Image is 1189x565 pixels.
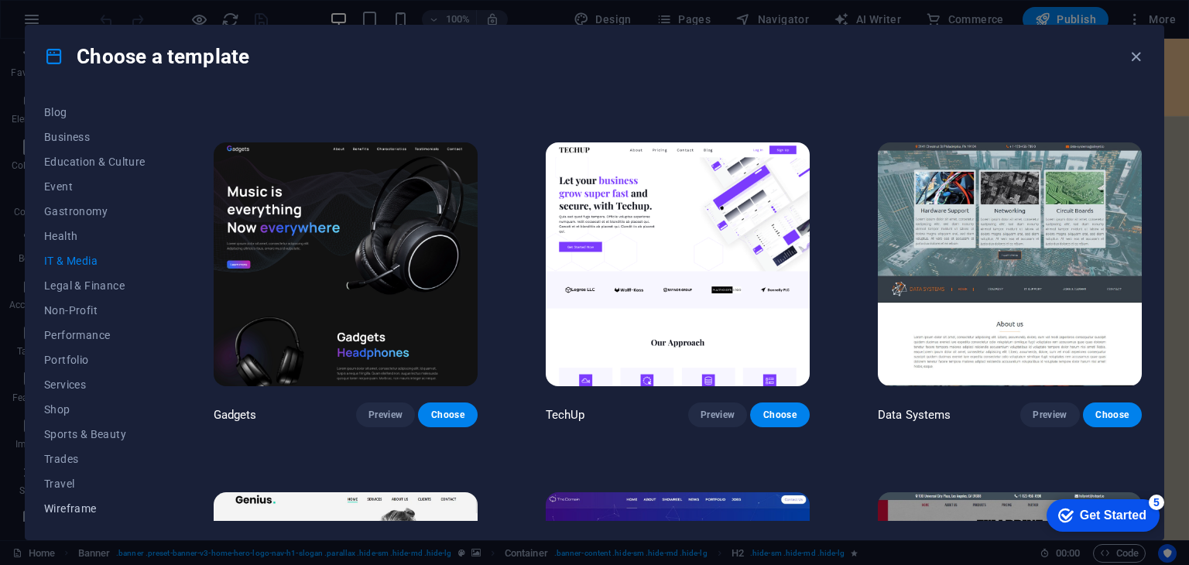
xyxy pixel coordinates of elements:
span: Blog [44,106,146,118]
button: Wireframe [44,496,146,521]
button: Sports & Beauty [44,422,146,447]
button: Preview [356,402,415,427]
button: Business [44,125,146,149]
p: Gadgets [214,407,257,423]
span: Sports & Beauty [44,428,146,440]
span: Trades [44,453,146,465]
span: Portfolio [44,354,146,366]
p: TechUp [546,407,585,423]
img: Gadgets [214,142,478,385]
p: Data Systems [878,407,951,423]
button: Event [44,174,146,199]
span: Wireframe [44,502,146,515]
button: Education & Culture [44,149,146,174]
button: Non-Profit [44,298,146,323]
span: Non-Profit [44,304,146,317]
div: Get Started [46,17,112,31]
div: Get Started 5 items remaining, 0% complete [12,8,125,40]
span: Event [44,180,146,193]
span: Shop [44,403,146,416]
span: Education & Culture [44,156,146,168]
span: Preview [368,409,403,421]
span: Gastronomy [44,205,146,217]
button: Choose [750,402,809,427]
img: TechUp [546,142,810,385]
span: Preview [1033,409,1067,421]
button: Services [44,372,146,397]
button: Choose [1083,402,1142,427]
span: Travel [44,478,146,490]
span: IT & Media [44,255,146,267]
h4: Choose a template [44,44,249,69]
img: Data Systems [878,142,1142,385]
div: 5 [115,3,130,19]
button: Travel [44,471,146,496]
span: Performance [44,329,146,341]
button: Blog [44,100,146,125]
button: Preview [688,402,747,427]
button: Shop [44,397,146,422]
button: Trades [44,447,146,471]
button: IT & Media [44,248,146,273]
button: Health [44,224,146,248]
button: Preview [1020,402,1079,427]
button: Gastronomy [44,199,146,224]
span: Preview [701,409,735,421]
span: Health [44,230,146,242]
span: Services [44,378,146,391]
button: Choose [418,402,477,427]
span: Choose [762,409,797,421]
span: Choose [1095,409,1129,421]
button: Legal & Finance [44,273,146,298]
button: Performance [44,323,146,348]
button: Portfolio [44,348,146,372]
span: Legal & Finance [44,279,146,292]
span: Business [44,131,146,143]
span: Choose [430,409,464,421]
